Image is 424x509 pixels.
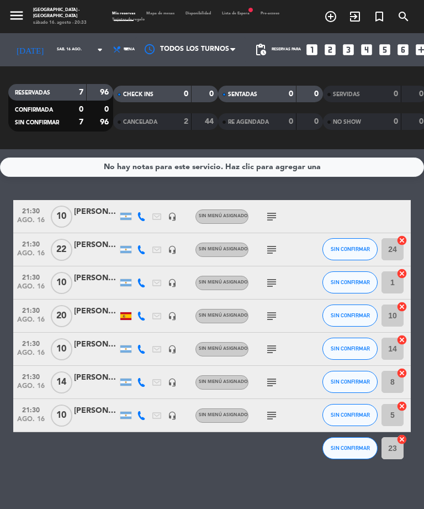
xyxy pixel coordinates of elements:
span: SIN CONFIRMAR [331,279,370,285]
div: [PERSON_NAME] [74,239,118,251]
span: Reservas para [272,48,301,52]
i: headset_mic [168,279,177,287]
i: headset_mic [168,378,177,387]
i: cancel [396,301,407,312]
span: ago. 16 [17,382,45,395]
i: cancel [396,368,407,379]
i: menu [8,7,25,24]
span: 10 [51,272,72,294]
span: 21:30 [17,403,45,416]
strong: 2 [184,118,188,125]
span: Sin menú asignado [199,280,248,285]
button: SIN CONFIRMAR [322,371,378,393]
span: CHECK INS [123,92,153,97]
i: subject [265,309,278,323]
span: NO SHOW [333,119,361,125]
span: fiber_manual_record [247,7,254,13]
span: Pre-acceso [255,12,285,15]
span: SIN CONFIRMAR [331,412,370,418]
div: [PERSON_NAME] [74,371,118,384]
i: search [397,10,410,23]
span: ago. 16 [17,250,45,263]
i: cancel [396,334,407,345]
i: looks_one [305,43,319,57]
span: 21:30 [17,337,45,349]
div: [PERSON_NAME] [74,305,118,318]
strong: 0 [394,118,398,125]
span: CONFIRMADA [15,107,53,113]
i: subject [265,210,278,223]
span: 10 [51,405,72,427]
span: Reserva especial [367,7,391,26]
i: looks_3 [341,43,356,57]
span: ago. 16 [17,416,45,428]
i: exit_to_app [348,10,362,23]
span: SIN CONFIRMAR [331,345,370,351]
strong: 96 [100,118,111,126]
span: SENTADAS [228,92,257,97]
button: SIN CONFIRMAR [322,338,378,360]
span: Sin menú asignado [199,380,248,384]
i: cancel [396,268,407,279]
strong: 0 [394,90,398,98]
span: BUSCAR [391,7,416,26]
span: RESERVAR MESA [319,7,343,26]
span: 21:30 [17,303,45,316]
i: headset_mic [168,411,177,420]
i: add_circle_outline [324,10,337,23]
span: 21:30 [17,204,45,217]
strong: 96 [100,88,111,96]
strong: 44 [205,118,216,125]
i: headset_mic [168,312,177,321]
div: sábado 16. agosto - 20:33 [33,20,90,27]
span: Sin menú asignado [199,413,248,417]
button: SIN CONFIRMAR [322,437,378,459]
i: subject [265,343,278,356]
span: SIN CONFIRMAR [15,120,59,125]
strong: 7 [79,118,83,126]
i: subject [265,409,278,422]
div: No hay notas para este servicio. Haz clic para agregar una [104,161,321,174]
span: 10 [51,338,72,360]
span: Mis reservas [107,12,141,15]
span: SIN CONFIRMAR [331,312,370,318]
button: menu [8,7,25,26]
span: SIN CONFIRMAR [331,246,370,252]
span: pending_actions [254,43,267,56]
strong: 0 [79,106,83,113]
span: Mapa de mesas [141,12,180,15]
i: turned_in_not [373,10,386,23]
span: SIN CONFIRMAR [331,379,370,385]
i: subject [265,243,278,256]
i: arrow_drop_down [93,43,107,56]
strong: 0 [104,106,111,113]
span: 21:30 [17,270,45,283]
div: [PERSON_NAME] [74,338,118,351]
span: RESERVADAS [15,90,50,96]
i: subject [265,376,278,389]
strong: 7 [79,88,83,96]
span: 21:30 [17,237,45,250]
span: WALK IN [343,7,367,26]
span: Sin menú asignado [199,347,248,351]
span: ago. 16 [17,316,45,329]
span: Disponibilidad [180,12,216,15]
div: [GEOGRAPHIC_DATA] - [GEOGRAPHIC_DATA] [33,7,90,20]
i: looks_5 [378,43,392,57]
span: 21:30 [17,370,45,382]
span: 22 [51,239,72,261]
i: looks_4 [359,43,374,57]
i: subject [265,276,278,290]
i: headset_mic [168,212,177,221]
button: SIN CONFIRMAR [322,404,378,426]
span: Sin menú asignado [199,214,248,218]
span: 10 [51,206,72,228]
button: SIN CONFIRMAR [322,238,378,260]
span: CANCELADA [123,119,157,125]
div: [PERSON_NAME] [74,405,118,417]
span: Lista de Espera [216,12,255,15]
strong: 0 [289,118,293,125]
strong: 0 [184,90,188,98]
span: ago. 16 [17,349,45,362]
i: headset_mic [168,345,177,354]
